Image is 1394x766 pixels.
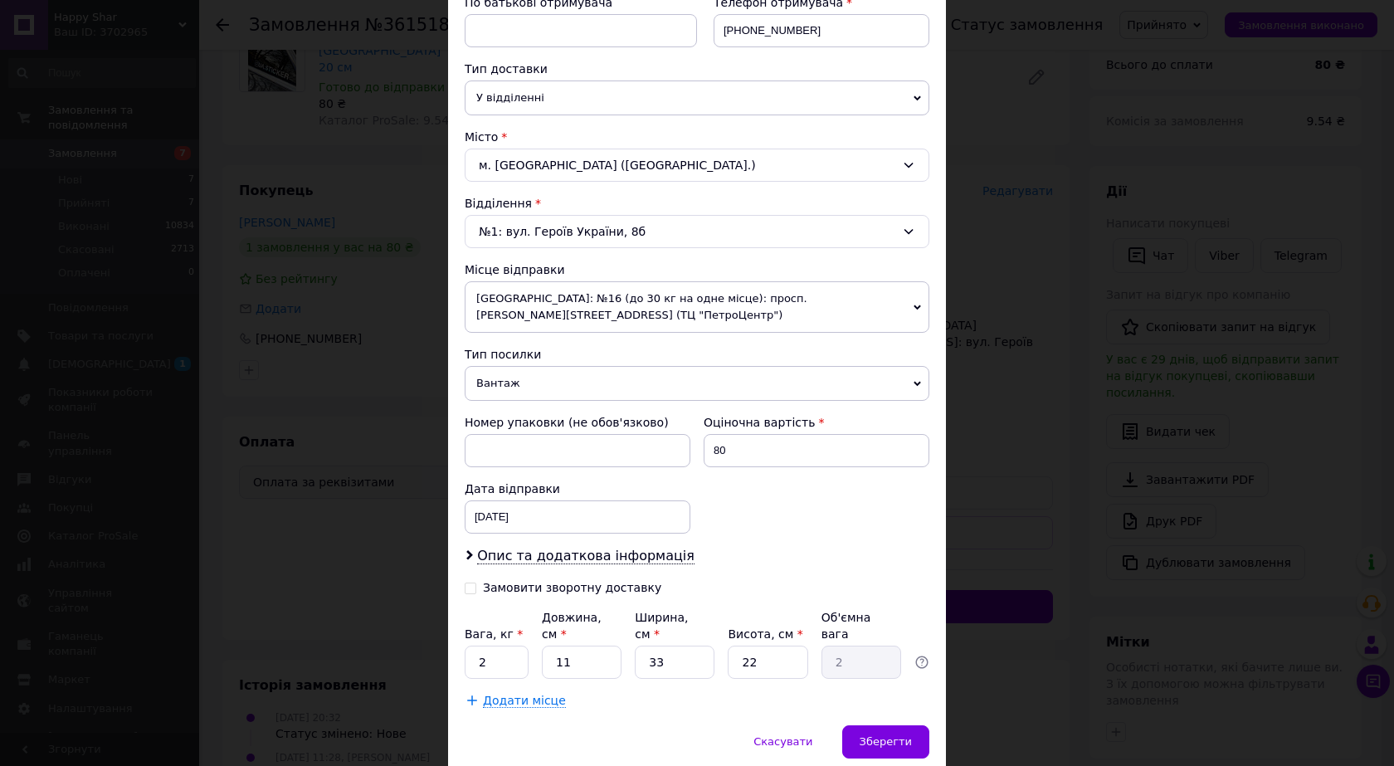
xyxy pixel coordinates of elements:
span: Вантаж [465,366,929,401]
span: Скасувати [753,735,812,748]
div: Об'ємна вага [821,609,901,642]
span: Зберегти [860,735,912,748]
span: [GEOGRAPHIC_DATA]: №16 (до 30 кг на одне місце): просп. [PERSON_NAME][STREET_ADDRESS] (ТЦ "ПетроЦ... [465,281,929,333]
div: Замовити зворотну доставку [483,581,661,595]
label: Висота, см [728,627,802,641]
span: У відділенні [465,81,929,115]
input: +380 [714,14,929,47]
div: Дата відправки [465,481,690,497]
label: Довжина, см [542,611,602,641]
span: Тип посилки [465,348,541,361]
span: Тип доставки [465,62,548,76]
label: Вага, кг [465,627,523,641]
label: Ширина, см [635,611,688,641]
div: №1: вул. Героїв України, 8б [465,215,929,248]
div: м. [GEOGRAPHIC_DATA] ([GEOGRAPHIC_DATA].) [465,149,929,182]
div: Номер упаковки (не обов'язково) [465,414,690,431]
div: Місто [465,129,929,145]
span: Додати місце [483,694,566,708]
div: Відділення [465,195,929,212]
span: Опис та додаткова інформація [477,548,695,564]
span: Місце відправки [465,263,565,276]
div: Оціночна вартість [704,414,929,431]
